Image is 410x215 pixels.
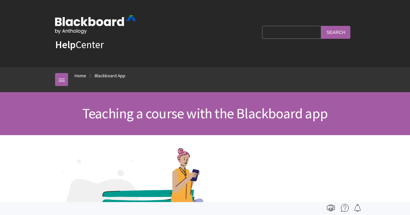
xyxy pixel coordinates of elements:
a: Blackboard App [95,72,125,80]
input: Search [321,26,350,38]
strong: Help [55,38,76,51]
img: More help [341,204,349,212]
img: Print [327,204,335,212]
span: Teaching a course with the Blackboard app [82,104,328,122]
img: Blackboard by Anthology [55,15,136,34]
a: HelpCenter [55,38,104,51]
img: Follow this page [354,204,361,212]
a: Home [75,72,86,80]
